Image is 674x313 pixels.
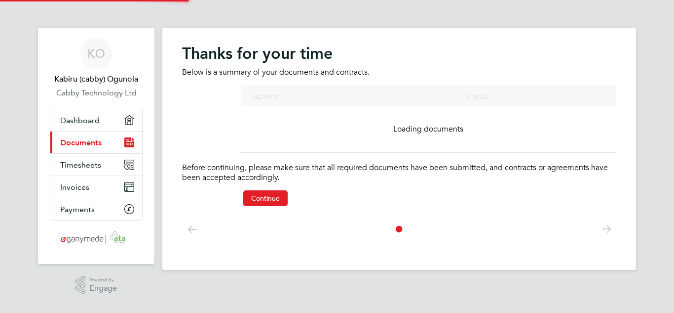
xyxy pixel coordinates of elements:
a: Dashboard [50,109,142,131]
nav: Main navigation [38,28,154,264]
span: Timesheets [60,160,101,170]
a: Powered byEngage [75,276,117,295]
span: Invoices [60,182,89,192]
span: Kabiru (cabby) Ogunola [50,73,143,85]
span: Dashboard [60,116,100,125]
a: Payments [50,198,142,220]
a: Cabby Technology Ltd [50,87,143,99]
span: Engage [89,284,117,293]
a: KOKabiru (cabby) Ogunola [50,38,143,85]
img: ganymedesolutions-logo-retina.png [58,230,135,246]
span: Payments [60,205,95,214]
span: KO [87,47,105,60]
p: Before continuing, please make sure that all required documents have been submitted, and contract... [182,163,616,183]
h2: Thanks for your time [182,44,616,63]
button: Continue [243,190,288,206]
a: Timesheets [50,154,142,176]
p: Below is a summary of your documents and contracts. [182,67,616,78]
a: Go to home page [50,230,143,246]
span: Documents [60,138,102,147]
a: Invoices [50,176,142,198]
a: Documents [50,132,142,153]
span: Powered by [89,276,117,284]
